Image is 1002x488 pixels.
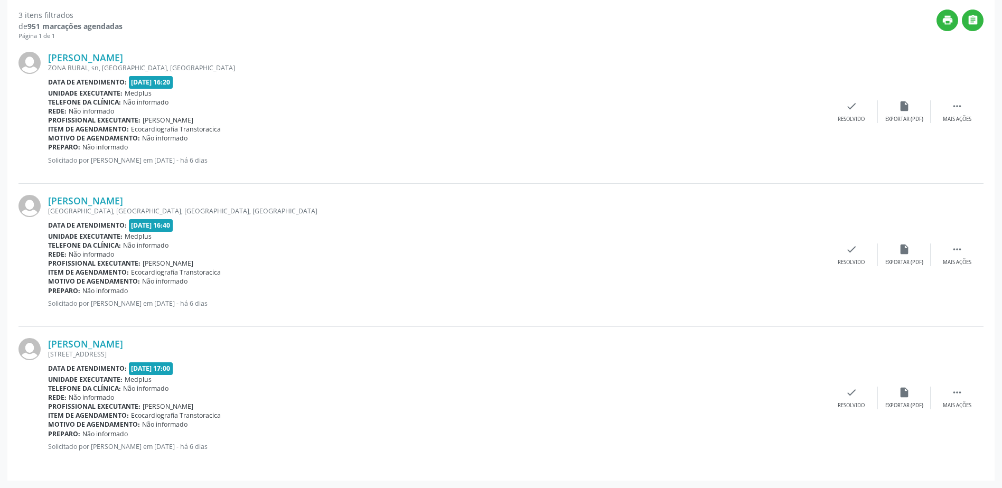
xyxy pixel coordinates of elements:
[143,402,193,411] span: [PERSON_NAME]
[48,299,825,308] p: Solicitado por [PERSON_NAME] em [DATE] - há 6 dias
[48,98,121,107] b: Telefone da clínica:
[69,250,114,259] span: Não informado
[125,232,152,241] span: Medplus
[27,21,123,31] strong: 951 marcações agendadas
[951,243,963,255] i: 
[143,116,193,125] span: [PERSON_NAME]
[846,387,857,398] i: check
[48,393,67,402] b: Rede:
[942,14,953,26] i: print
[48,442,825,451] p: Solicitado por [PERSON_NAME] em [DATE] - há 6 dias
[48,143,80,152] b: Preparo:
[48,364,127,373] b: Data de atendimento:
[125,89,152,98] span: Medplus
[967,14,979,26] i: 
[48,429,80,438] b: Preparo:
[48,259,141,268] b: Profissional executante:
[123,98,168,107] span: Não informado
[125,375,152,384] span: Medplus
[838,259,865,266] div: Resolvido
[48,156,825,165] p: Solicitado por [PERSON_NAME] em [DATE] - há 6 dias
[69,393,114,402] span: Não informado
[838,402,865,409] div: Resolvido
[48,384,121,393] b: Telefone da clínica:
[951,100,963,112] i: 
[943,402,971,409] div: Mais ações
[48,350,825,359] div: [STREET_ADDRESS]
[142,277,188,286] span: Não informado
[131,411,221,420] span: Ecocardiografia Transtoracica
[885,259,923,266] div: Exportar (PDF)
[48,195,123,207] a: [PERSON_NAME]
[18,32,123,41] div: Página 1 de 1
[48,411,129,420] b: Item de agendamento:
[48,78,127,87] b: Data de atendimento:
[48,89,123,98] b: Unidade executante:
[48,232,123,241] b: Unidade executante:
[131,125,221,134] span: Ecocardiografia Transtoracica
[48,420,140,429] b: Motivo de agendamento:
[123,241,168,250] span: Não informado
[898,387,910,398] i: insert_drive_file
[898,100,910,112] i: insert_drive_file
[123,384,168,393] span: Não informado
[937,10,958,31] button: print
[48,375,123,384] b: Unidade executante:
[131,268,221,277] span: Ecocardiografia Transtoracica
[82,429,128,438] span: Não informado
[129,76,173,88] span: [DATE] 16:20
[48,134,140,143] b: Motivo de agendamento:
[48,63,825,72] div: ZONA RURAL, sn, [GEOGRAPHIC_DATA], [GEOGRAPHIC_DATA]
[48,241,121,250] b: Telefone da clínica:
[18,52,41,74] img: img
[885,116,923,123] div: Exportar (PDF)
[142,420,188,429] span: Não informado
[846,100,857,112] i: check
[951,387,963,398] i: 
[846,243,857,255] i: check
[142,134,188,143] span: Não informado
[838,116,865,123] div: Resolvido
[48,221,127,230] b: Data de atendimento:
[898,243,910,255] i: insert_drive_file
[48,107,67,116] b: Rede:
[943,259,971,266] div: Mais ações
[129,219,173,231] span: [DATE] 16:40
[69,107,114,116] span: Não informado
[48,286,80,295] b: Preparo:
[48,277,140,286] b: Motivo de agendamento:
[48,250,67,259] b: Rede:
[48,207,825,215] div: [GEOGRAPHIC_DATA], [GEOGRAPHIC_DATA], [GEOGRAPHIC_DATA], [GEOGRAPHIC_DATA]
[48,402,141,411] b: Profissional executante:
[943,116,971,123] div: Mais ações
[962,10,984,31] button: 
[48,52,123,63] a: [PERSON_NAME]
[48,116,141,125] b: Profissional executante:
[48,125,129,134] b: Item de agendamento:
[48,268,129,277] b: Item de agendamento:
[82,143,128,152] span: Não informado
[18,10,123,21] div: 3 itens filtrados
[18,195,41,217] img: img
[82,286,128,295] span: Não informado
[143,259,193,268] span: [PERSON_NAME]
[18,21,123,32] div: de
[48,338,123,350] a: [PERSON_NAME]
[885,402,923,409] div: Exportar (PDF)
[18,338,41,360] img: img
[129,362,173,374] span: [DATE] 17:00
